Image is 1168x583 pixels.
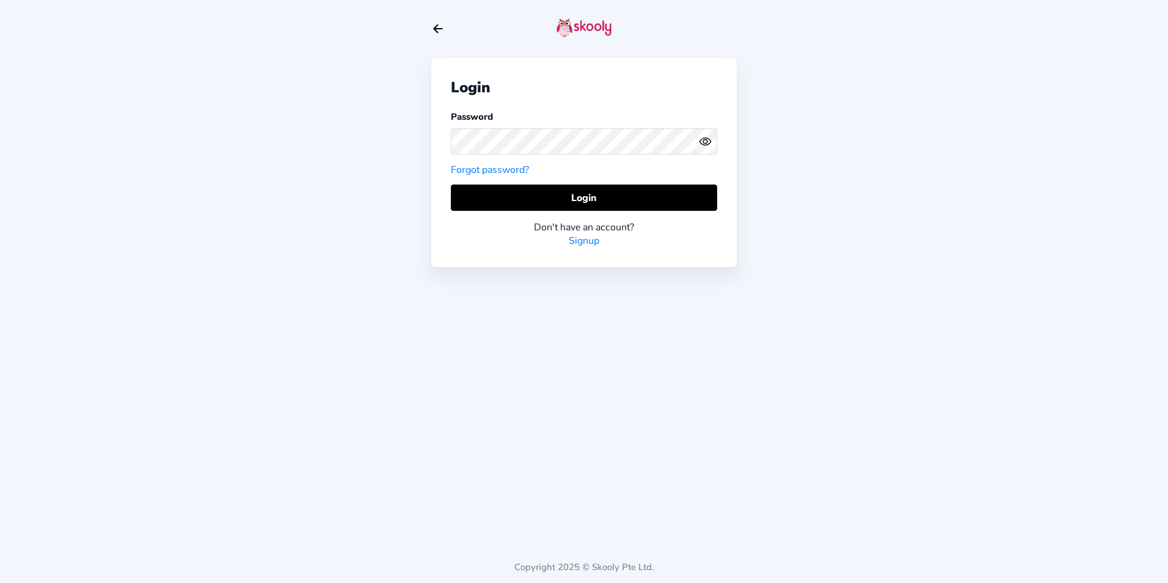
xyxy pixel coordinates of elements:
[451,163,529,177] a: Forgot password?
[451,78,717,97] div: Login
[569,234,599,248] a: Signup
[451,111,493,123] label: Password
[699,135,717,148] button: eye outlineeye off outline
[451,185,717,211] button: Login
[557,18,611,37] img: skooly-logo.png
[699,135,712,148] ion-icon: eye outline
[451,221,717,234] div: Don't have an account?
[431,22,445,35] button: arrow back outline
